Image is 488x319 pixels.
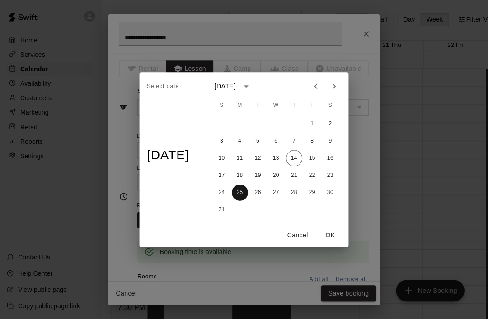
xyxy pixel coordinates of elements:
[147,147,189,163] h4: [DATE]
[268,184,284,200] button: 27
[214,184,230,200] button: 24
[214,167,230,183] button: 17
[250,97,266,115] span: Tuesday
[283,227,312,243] button: Cancel
[214,97,230,115] span: Sunday
[322,133,338,149] button: 9
[250,167,266,183] button: 19
[304,133,320,149] button: 8
[250,150,266,166] button: 12
[214,133,230,149] button: 3
[250,184,266,200] button: 26
[268,97,284,115] span: Wednesday
[286,150,302,166] button: 14
[268,167,284,183] button: 20
[304,184,320,200] button: 29
[325,77,343,95] button: Next month
[322,97,338,115] span: Saturday
[304,116,320,132] button: 1
[322,167,338,183] button: 23
[214,201,230,217] button: 31
[304,97,320,115] span: Friday
[286,184,302,200] button: 28
[232,167,248,183] button: 18
[304,150,320,166] button: 15
[286,97,302,115] span: Thursday
[232,184,248,200] button: 25
[232,133,248,149] button: 4
[304,167,320,183] button: 22
[239,79,254,94] button: calendar view is open, switch to year view
[316,227,345,243] button: OK
[250,133,266,149] button: 5
[232,97,248,115] span: Monday
[268,133,284,149] button: 6
[286,133,302,149] button: 7
[214,150,230,166] button: 10
[322,150,338,166] button: 16
[307,77,325,95] button: Previous month
[322,116,338,132] button: 2
[286,167,302,183] button: 21
[268,150,284,166] button: 13
[147,79,179,94] span: Select date
[322,184,338,200] button: 30
[232,150,248,166] button: 11
[215,82,236,91] div: [DATE]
